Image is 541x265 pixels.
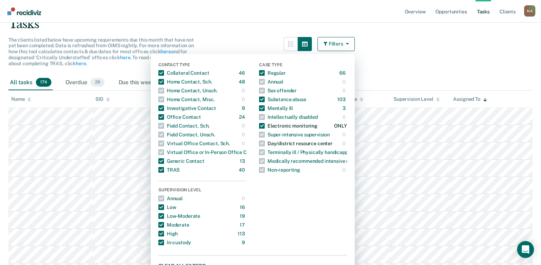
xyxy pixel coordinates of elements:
img: Recidiviz [7,7,41,15]
span: The clients listed below have upcoming requirements due this month that have not yet been complet... [8,37,194,66]
div: 103 [337,94,347,105]
div: 0 [242,129,246,140]
div: 0 [342,129,347,140]
div: Office Contact [158,111,201,123]
div: 40 [239,164,246,175]
div: ONLY [334,120,347,131]
div: Sex offender [259,85,297,96]
div: Intellectually disabled [259,111,318,123]
div: 3 [342,103,347,114]
div: 0 [342,85,347,96]
div: 9 [242,103,246,114]
div: Home Contact, Unsch. [158,85,218,96]
div: Generic Contact [158,155,205,167]
div: N A [524,5,535,17]
div: Assigned To [453,96,486,102]
div: Supervision Level [394,96,440,102]
div: Collateral Contact [158,67,209,79]
a: here [120,55,130,60]
div: 0 [342,164,347,175]
button: Filters [317,37,355,51]
div: 0 [242,94,246,105]
div: 113 [238,228,246,239]
div: Mentally ill [259,103,293,114]
div: Electronic monitoring [259,120,317,131]
div: 46 [239,67,246,79]
div: 0 [242,120,246,131]
a: here [161,49,171,54]
div: 0 [342,76,347,87]
div: Overdue29 [64,75,106,91]
div: Non-reporting [259,164,300,175]
div: Medically recommended intensive supervision [259,155,372,167]
div: Open Intercom Messenger [517,241,534,258]
div: 0 [242,85,246,96]
div: In-custody [158,237,191,248]
div: 0 [242,138,246,149]
div: 66 [339,67,347,79]
div: Low-Moderate [158,210,200,222]
div: Case Type [259,62,347,69]
div: Virtual Office Contact, Sch. [158,138,230,149]
div: 0 [342,138,347,149]
div: 13 [240,155,246,167]
div: Terminally ill / Physically handicapped [259,147,354,158]
div: Annual [158,193,183,204]
div: Home Contact, Misc. [158,94,214,105]
div: 16 [240,202,246,213]
div: 9 [242,237,246,248]
div: Day/district resource center [259,138,333,149]
div: Supervision Level [158,187,246,194]
div: 17 [240,219,246,230]
div: Home Contact, Sch. [158,76,212,87]
div: Field Contact, Sch. [158,120,209,131]
div: 48 [239,76,246,87]
div: 0 [242,193,246,204]
div: Tasks [8,17,533,31]
span: 174 [36,78,51,87]
div: Field Contact, Unsch. [158,129,215,140]
div: 0 [342,111,347,123]
a: here [76,61,86,66]
div: Super-intensive supervision [259,129,330,140]
div: Due this week0 [117,75,170,91]
div: Investigative Contact [158,103,216,114]
div: Contact Type [158,62,246,69]
span: 29 [90,78,104,87]
div: 19 [240,210,246,222]
div: TRAS [158,164,180,175]
div: Virtual Office or In-Person Office Contact [158,147,262,158]
div: Name [11,96,31,102]
div: 24 [239,111,246,123]
div: Substance abuse [259,94,306,105]
div: SID [95,96,110,102]
div: All tasks174 [8,75,53,91]
div: Moderate [158,219,189,230]
div: High [158,228,178,239]
div: Annual [259,76,283,87]
div: Low [158,202,176,213]
button: Profile dropdown button [524,5,535,17]
div: Regular [259,67,286,79]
